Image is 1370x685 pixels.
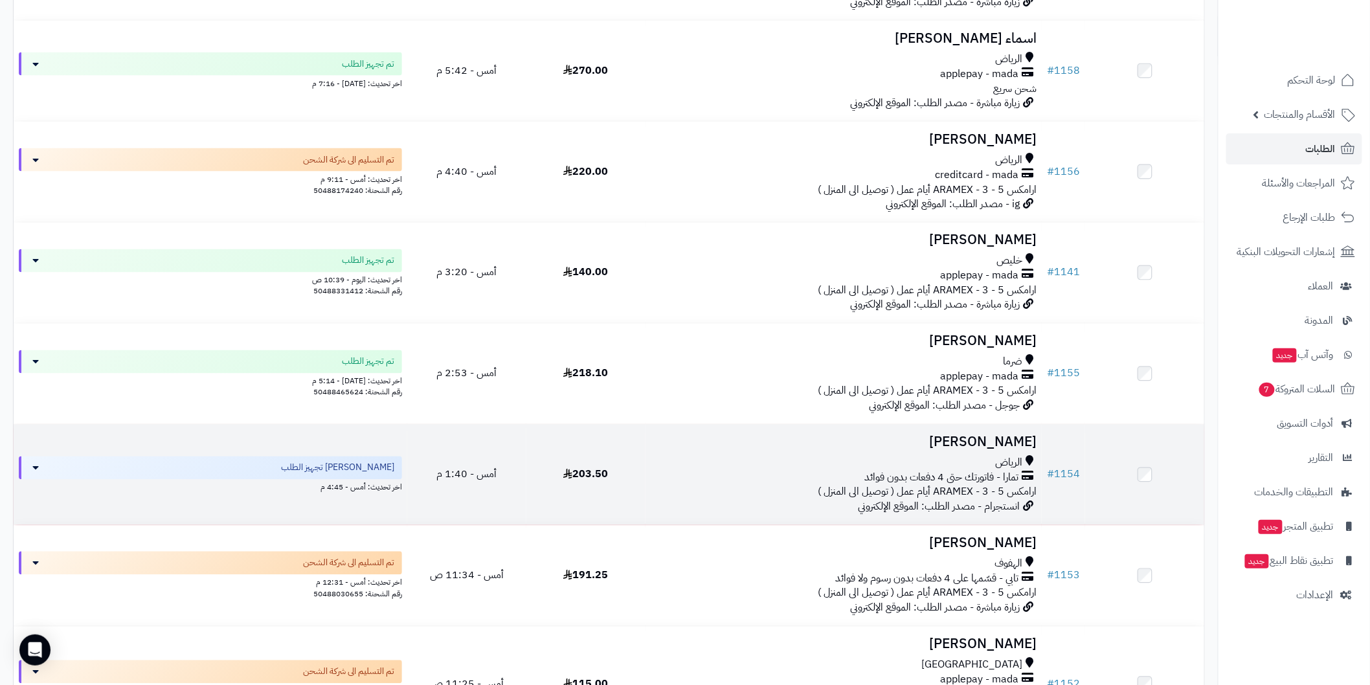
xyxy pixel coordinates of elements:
[342,58,394,71] span: تم تجهيز الطلب
[1047,164,1054,179] span: #
[1226,545,1362,576] a: تطبيق نقاط البيعجديد
[436,467,497,482] span: أمس - 1:40 م
[940,67,1018,82] span: applepay - mada
[1257,517,1334,535] span: تطبيق المتجر
[1283,208,1336,227] span: طلبات الإرجاع
[1047,366,1080,381] a: #1155
[995,52,1022,67] span: الرياض
[436,366,497,381] span: أمس - 2:53 م
[563,467,608,482] span: 203.50
[996,254,1022,269] span: خليص
[921,658,1022,673] span: [GEOGRAPHIC_DATA]
[563,568,608,583] span: 191.25
[858,499,1020,515] span: انستجرام - مصدر الطلب: الموقع الإلكتروني
[850,297,1020,313] span: زيارة مباشرة - مصدر الطلب: الموقع الإلكتروني
[563,366,608,381] span: 218.10
[1047,164,1080,179] a: #1156
[1237,243,1336,261] span: إشعارات التحويلات البنكية
[651,637,1037,652] h3: [PERSON_NAME]
[940,269,1018,284] span: applepay - mada
[995,153,1022,168] span: الرياض
[19,480,402,493] div: اخر تحديث: أمس - 4:45 م
[818,484,1037,500] span: ارامكس ARAMEX - 3 - 5 أيام عمل ( توصيل الى المنزل )
[1226,133,1362,164] a: الطلبات
[303,557,394,570] span: تم التسليم الى شركة الشحن
[1309,449,1334,467] span: التقارير
[1226,579,1362,611] a: الإعدادات
[563,63,608,78] span: 270.00
[563,164,608,179] span: 220.00
[436,63,497,78] span: أمس - 5:42 م
[1226,305,1362,336] a: المدونة
[342,254,394,267] span: تم تجهيز الطلب
[1272,346,1334,364] span: وآتس آب
[651,334,1037,349] h3: [PERSON_NAME]
[818,383,1037,399] span: ارامكس ARAMEX - 3 - 5 أيام عمل ( توصيل الى المنزل )
[1226,236,1362,267] a: إشعارات التحويلات البنكية
[19,634,51,666] div: Open Intercom Messenger
[995,456,1022,471] span: الرياض
[313,589,402,600] span: رقم الشحنة: 50488030655
[1226,374,1362,405] a: السلات المتروكة7
[1259,382,1275,398] span: 7
[864,471,1018,486] span: تمارا - فاتورتك حتى 4 دفعات بدون فوائد
[935,168,1018,183] span: creditcard - mada
[651,132,1037,147] h3: [PERSON_NAME]
[281,462,394,475] span: [PERSON_NAME] تجهيز الطلب
[1258,380,1336,398] span: السلات المتروكة
[303,666,394,679] span: تم التسليم الى شركة الشحن
[1226,511,1362,542] a: تطبيق المتجرجديد
[313,387,402,398] span: رقم الشحنة: 50488465624
[1282,14,1358,41] img: logo-2.png
[1047,366,1054,381] span: #
[19,374,402,387] div: اخر تحديث: [DATE] - 5:14 م
[19,172,402,185] div: اخر تحديث: أمس - 9:11 م
[1226,168,1362,199] a: المراجعات والأسئلة
[436,164,497,179] span: أمس - 4:40 م
[1277,414,1334,432] span: أدوات التسويق
[886,196,1020,212] span: ig - مصدر الطلب: الموقع الإلكتروني
[1047,568,1054,583] span: #
[1226,408,1362,439] a: أدوات التسويق
[1226,202,1362,233] a: طلبات الإرجاع
[563,265,608,280] span: 140.00
[19,273,402,286] div: اخر تحديث: اليوم - 10:39 ص
[1305,311,1334,330] span: المدونة
[313,185,402,196] span: رقم الشحنة: 50488174240
[1226,271,1362,302] a: العملاء
[19,76,402,89] div: اخر تحديث: [DATE] - 7:16 م
[1047,568,1080,583] a: #1153
[1259,520,1283,534] span: جديد
[1297,586,1334,604] span: الإعدادات
[994,557,1022,572] span: الهفوف
[1306,140,1336,158] span: الطلبات
[313,286,402,297] span: رقم الشحنة: 50488331412
[651,31,1037,46] h3: اسماء [PERSON_NAME]
[342,355,394,368] span: تم تجهيز الطلب
[1273,348,1297,363] span: جديد
[1047,265,1054,280] span: #
[1288,71,1336,89] span: لوحة التحكم
[1263,174,1336,192] span: المراجعات والأسئلة
[835,572,1018,587] span: تابي - قسّمها على 4 دفعات بدون رسوم ولا فوائد
[651,435,1037,450] h3: [PERSON_NAME]
[651,233,1037,248] h3: [PERSON_NAME]
[1047,467,1054,482] span: #
[993,81,1037,96] span: شحن سريع
[818,283,1037,298] span: ارامكس ARAMEX - 3 - 5 أيام عمل ( توصيل الى المنزل )
[430,568,504,583] span: أمس - 11:34 ص
[1226,477,1362,508] a: التطبيقات والخدمات
[1047,467,1080,482] a: #1154
[1226,442,1362,473] a: التقارير
[303,153,394,166] span: تم التسليم الى شركة الشحن
[940,370,1018,385] span: applepay - mada
[19,575,402,589] div: اخر تحديث: أمس - 12:31 م
[1264,106,1336,124] span: الأقسام والمنتجات
[818,585,1037,601] span: ارامكس ARAMEX - 3 - 5 أيام عمل ( توصيل الى المنزل )
[436,265,497,280] span: أمس - 3:20 م
[1226,65,1362,96] a: لوحة التحكم
[869,398,1020,414] span: جوجل - مصدر الطلب: الموقع الإلكتروني
[1047,63,1054,78] span: #
[850,95,1020,111] span: زيارة مباشرة - مصدر الطلب: الموقع الإلكتروني
[818,182,1037,197] span: ارامكس ARAMEX - 3 - 5 أيام عمل ( توصيل الى المنزل )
